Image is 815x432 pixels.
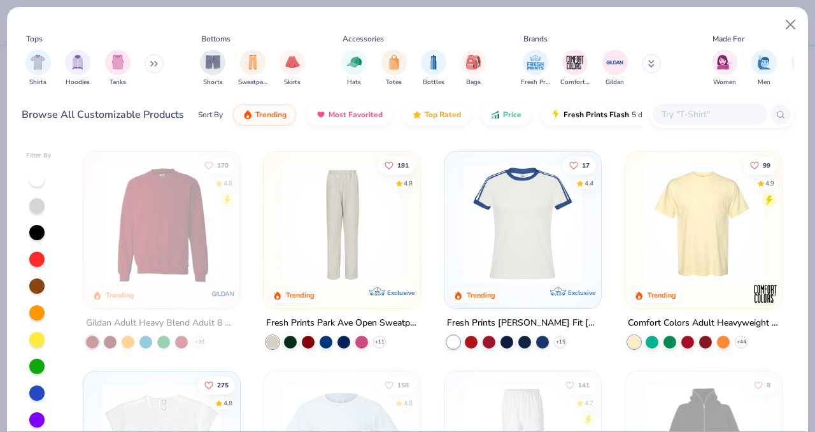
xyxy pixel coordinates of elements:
img: 0ed6d0be-3a42-4fd2-9b2a-c5ffc757fdcf [276,164,407,283]
span: + 30 [194,338,204,345]
img: e5540c4d-e74a-4e58-9a52-192fe86bec9f [457,164,588,283]
img: Totes Image [387,55,401,69]
span: Tanks [110,78,126,87]
button: Fresh Prints Flash5 day delivery [541,104,688,126]
div: 4.9 [765,178,774,188]
span: + 44 [736,338,746,345]
img: Gildan Image [606,53,625,72]
span: Fresh Prints [521,78,550,87]
span: Price [503,110,521,120]
button: Like [744,156,777,174]
span: Hoodies [66,78,90,87]
div: filter for Fresh Prints [521,50,550,87]
img: Men Image [757,55,771,69]
div: filter for Tanks [105,50,131,87]
button: Most Favorited [306,104,392,126]
div: 4.8 [223,178,232,188]
img: Bottles Image [427,55,441,69]
div: filter for Skirts [280,50,305,87]
span: Shorts [203,78,223,87]
img: Skirts Image [285,55,300,69]
span: + 15 [556,338,565,345]
span: Women [713,78,736,87]
button: filter button [461,50,486,87]
div: 4.7 [585,398,593,408]
span: 141 [578,382,590,388]
div: Comfort Colors Adult Heavyweight RS Pocket T-Shirt [628,315,779,331]
div: filter for Bags [461,50,486,87]
button: filter button [65,50,90,87]
button: filter button [341,50,367,87]
span: 8 [767,382,770,388]
button: filter button [602,50,628,87]
div: Accessories [343,33,384,45]
button: Like [559,376,596,394]
input: Try "T-Shirt" [660,107,758,122]
button: Close [779,13,803,37]
div: Filter By [26,151,52,161]
span: 158 [398,382,409,388]
img: Gildan logo [210,280,236,306]
button: filter button [751,50,777,87]
div: Gildan Adult Heavy Blend Adult 8 Oz. 50/50 Fleece Crew [86,315,237,331]
div: Fresh Prints Park Ave Open Sweatpants [266,315,418,331]
img: Tanks Image [111,55,125,69]
img: Sweatpants Image [246,55,260,69]
div: filter for Comfort Colors [560,50,590,87]
span: Comfort Colors [560,78,590,87]
span: Fresh Prints Flash [563,110,629,120]
button: Like [379,376,416,394]
span: 5 day delivery [632,108,679,122]
button: filter button [25,50,51,87]
button: Price [481,104,531,126]
img: TopRated.gif [412,110,422,120]
div: Brands [523,33,548,45]
img: Hoodies Image [71,55,85,69]
span: Sweatpants [238,78,267,87]
span: 191 [398,162,409,168]
button: Like [198,376,235,394]
div: filter for Women [712,50,737,87]
div: 4.8 [404,178,413,188]
button: filter button [200,50,225,87]
span: Bags [466,78,481,87]
img: 284e3bdb-833f-4f21-a3b0-720291adcbd9 [638,164,769,283]
div: filter for Bottles [421,50,446,87]
button: Trending [233,104,296,126]
span: + 11 [375,338,385,345]
span: Trending [255,110,287,120]
img: Fresh Prints Image [526,53,545,72]
div: 4.4 [585,178,593,188]
button: filter button [280,50,305,87]
div: 4.8 [404,398,413,408]
img: c7b025ed-4e20-46ac-9c52-55bc1f9f47df [96,164,227,283]
button: Like [748,376,777,394]
img: Hats Image [347,55,362,69]
span: Exclusive [387,288,415,296]
button: filter button [560,50,590,87]
span: Men [758,78,770,87]
img: Comfort Colors Image [565,53,585,72]
button: filter button [421,50,446,87]
img: trending.gif [243,110,253,120]
div: Fresh Prints [PERSON_NAME] Fit [PERSON_NAME] Shirt with Stripes [447,315,599,331]
div: filter for Hoodies [65,50,90,87]
div: Tops [26,33,43,45]
img: Comfort Colors logo [753,280,778,306]
button: filter button [238,50,267,87]
div: Browse All Customizable Products [22,107,184,122]
span: Gildan [606,78,624,87]
div: 4.8 [223,398,232,408]
div: filter for Totes [381,50,407,87]
span: Exclusive [568,288,595,296]
span: 99 [763,162,770,168]
div: filter for Men [751,50,777,87]
span: Top Rated [425,110,461,120]
img: most_fav.gif [316,110,326,120]
button: Like [198,156,235,174]
button: Like [379,156,416,174]
div: Sort By [198,109,223,120]
button: Like [563,156,596,174]
img: flash.gif [551,110,561,120]
span: Totes [386,78,402,87]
